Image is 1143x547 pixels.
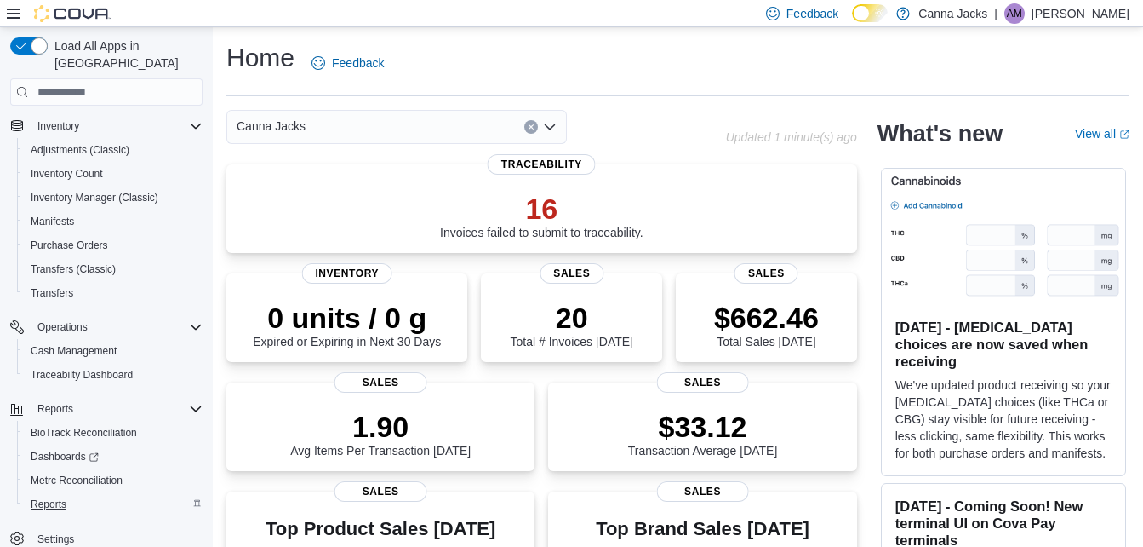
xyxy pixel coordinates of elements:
a: Inventory Count [24,164,110,184]
p: Canna Jacks [918,3,987,24]
button: Manifests [17,210,209,233]
button: Inventory Manager (Classic) [17,186,209,210]
p: $33.12 [628,410,778,444]
button: Clear input [524,120,538,134]
span: Inventory [31,116,203,136]
span: Transfers (Classic) [31,262,116,276]
div: Ashley Martin [1004,3,1025,24]
h3: Top Product Sales [DATE] [240,519,521,539]
span: Purchase Orders [31,239,108,252]
span: Reports [31,399,203,419]
a: Reports [24,494,73,515]
a: Cash Management [24,341,123,361]
span: Inventory Manager (Classic) [24,187,203,208]
span: Sales [656,481,749,502]
span: Sales [656,372,749,393]
a: Purchase Orders [24,235,115,256]
button: Purchase Orders [17,233,209,257]
span: Sales [540,263,603,284]
a: Dashboards [17,445,209,469]
span: Reports [37,402,73,416]
p: We've updated product receiving so your [MEDICAL_DATA] choices (like THCa or CBG) stay visible fo... [895,377,1112,462]
span: Feedback [786,5,838,22]
button: Transfers [17,281,209,305]
a: Transfers [24,283,80,303]
span: Traceabilty Dashboard [24,365,203,385]
span: Load All Apps in [GEOGRAPHIC_DATA] [48,37,203,72]
span: Transfers [24,283,203,303]
span: Sales [334,372,427,393]
a: BioTrack Reconciliation [24,423,144,443]
span: Feedback [332,55,384,72]
p: 1.90 [290,410,471,444]
input: Dark Mode [852,4,888,22]
h3: Top Brand Sales [DATE] [596,519,809,539]
button: Metrc Reconciliation [17,469,209,492]
span: Transfers (Classic) [24,259,203,279]
div: Invoices failed to submit to traceability. [440,192,643,239]
span: BioTrack Reconciliation [24,423,203,443]
span: Metrc Reconciliation [31,474,123,487]
span: Reports [31,498,66,511]
button: Open list of options [543,120,557,134]
a: Inventory Manager (Classic) [24,187,165,208]
a: Adjustments (Classic) [24,140,136,160]
button: Operations [31,317,94,337]
span: Metrc Reconciliation [24,470,203,491]
h3: [DATE] - [MEDICAL_DATA] choices are now saved when receiving [895,319,1112,370]
a: Dashboards [24,446,106,467]
div: Total # Invoices [DATE] [511,301,633,348]
span: Transfers [31,286,73,300]
div: Transaction Average [DATE] [628,410,778,458]
button: BioTrack Reconciliation [17,421,209,445]
span: Dashboards [24,446,203,467]
a: Metrc Reconciliation [24,470,129,491]
span: Adjustments (Classic) [31,143,129,157]
span: Purchase Orders [24,235,203,256]
p: 0 units / 0 g [253,301,441,335]
span: AM [1007,3,1022,24]
div: Avg Items Per Transaction [DATE] [290,410,471,458]
span: Manifests [31,215,74,228]
button: Cash Management [17,339,209,363]
button: Operations [3,315,209,339]
span: Dashboards [31,450,99,464]
h1: Home [226,41,294,75]
p: [PERSON_NAME] [1032,3,1129,24]
a: Transfers (Classic) [24,259,123,279]
p: Updated 1 minute(s) ago [726,130,857,144]
div: Expired or Expiring in Next 30 Days [253,301,441,348]
span: Sales [334,481,427,502]
span: Dark Mode [852,22,853,23]
p: 16 [440,192,643,226]
span: Inventory Manager (Classic) [31,191,158,204]
a: Traceabilty Dashboard [24,365,140,385]
span: Cash Management [31,344,117,358]
span: Inventory Count [24,164,203,184]
a: View allExternal link [1075,127,1129,141]
span: Traceabilty Dashboard [31,368,133,382]
button: Reports [3,397,209,421]
p: 20 [511,301,633,335]
span: Settings [37,533,74,546]
span: Operations [31,317,203,337]
button: Traceabilty Dashboard [17,363,209,387]
button: Reports [17,492,209,516]
span: Reports [24,494,203,515]
span: Adjustments (Classic) [24,140,203,160]
span: Inventory Count [31,167,103,181]
button: Inventory [31,116,86,136]
a: Manifests [24,211,81,232]
span: BioTrack Reconciliation [31,426,137,440]
img: Cova [34,5,111,22]
button: Inventory Count [17,162,209,186]
p: $662.46 [714,301,819,335]
span: Sales [734,263,798,284]
span: Traceability [488,154,596,175]
p: | [994,3,997,24]
span: Inventory [301,263,392,284]
a: Feedback [305,46,391,80]
svg: External link [1119,130,1129,140]
button: Transfers (Classic) [17,257,209,281]
span: Canna Jacks [237,116,306,136]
